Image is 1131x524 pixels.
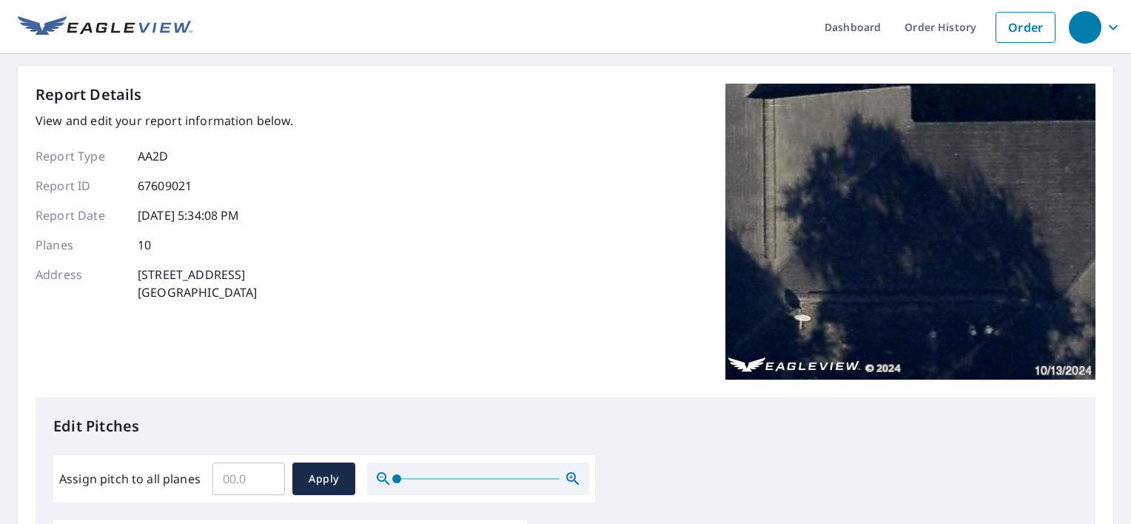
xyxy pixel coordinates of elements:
[138,206,240,224] p: [DATE] 5:34:08 PM
[292,463,355,495] button: Apply
[304,470,343,488] span: Apply
[138,266,258,301] p: [STREET_ADDRESS] [GEOGRAPHIC_DATA]
[36,206,124,224] p: Report Date
[36,236,124,254] p: Planes
[138,236,151,254] p: 10
[36,147,124,165] p: Report Type
[996,12,1056,43] a: Order
[53,415,1078,437] p: Edit Pitches
[725,84,1095,380] img: Top image
[36,84,142,106] p: Report Details
[36,177,124,195] p: Report ID
[212,458,285,500] input: 00.0
[18,16,192,38] img: EV Logo
[59,470,201,488] label: Assign pitch to all planes
[138,177,192,195] p: 67609021
[138,147,169,165] p: AA2D
[36,112,294,130] p: View and edit your report information below.
[36,266,124,301] p: Address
